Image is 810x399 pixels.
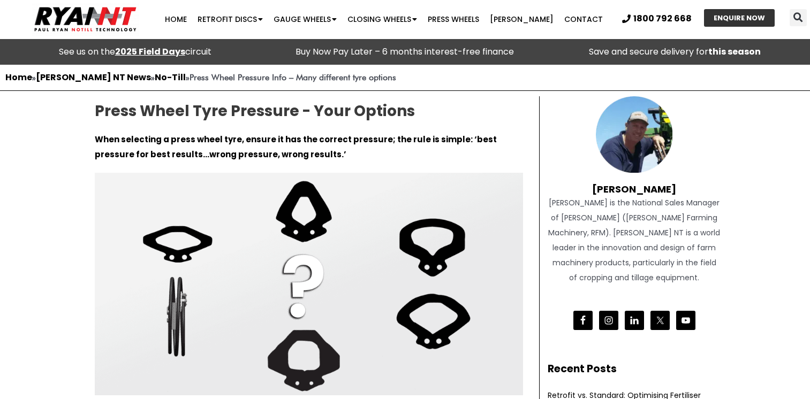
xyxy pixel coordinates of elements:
[95,134,497,160] strong: When selecting a press wheel tyre, ensure it has the correct pressure; the rule is simple: ‘best ...
[5,44,264,59] div: See us on the circuit
[36,71,151,83] a: [PERSON_NAME] NT News
[548,173,721,195] h4: [PERSON_NAME]
[714,14,765,21] span: ENQUIRE NOW
[548,195,721,285] div: [PERSON_NAME] is the National Sales Manager of [PERSON_NAME] ([PERSON_NAME] Farming Machinery, RF...
[704,9,775,27] a: ENQUIRE NOW
[5,72,396,82] span: » » »
[5,71,32,83] a: Home
[157,9,610,30] nav: Menu
[622,14,692,23] a: 1800 792 668
[190,72,396,82] strong: Press Wheel Pressure Info – Many different tyre options
[342,9,422,30] a: Closing Wheels
[95,102,523,121] h2: Press Wheel Tyre Pressure - Your Options
[633,14,692,23] span: 1800 792 668
[115,45,185,58] a: 2025 Field Days
[192,9,268,30] a: Retrofit Discs
[422,9,485,30] a: Press Wheels
[708,45,761,58] strong: this season
[548,362,721,377] h2: Recent Posts
[546,44,805,59] p: Save and secure delivery for
[790,9,807,26] div: Search
[275,44,534,59] p: Buy Now Pay Later – 6 months interest-free finance
[559,9,608,30] a: Contact
[32,3,139,36] img: Ryan NT logo
[160,9,192,30] a: Home
[268,9,342,30] a: Gauge Wheels
[95,173,523,395] img: RYAN NT Press wheel pressure tyre options banner - coil wheel
[485,9,559,30] a: [PERSON_NAME]
[155,71,186,83] a: No-Till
